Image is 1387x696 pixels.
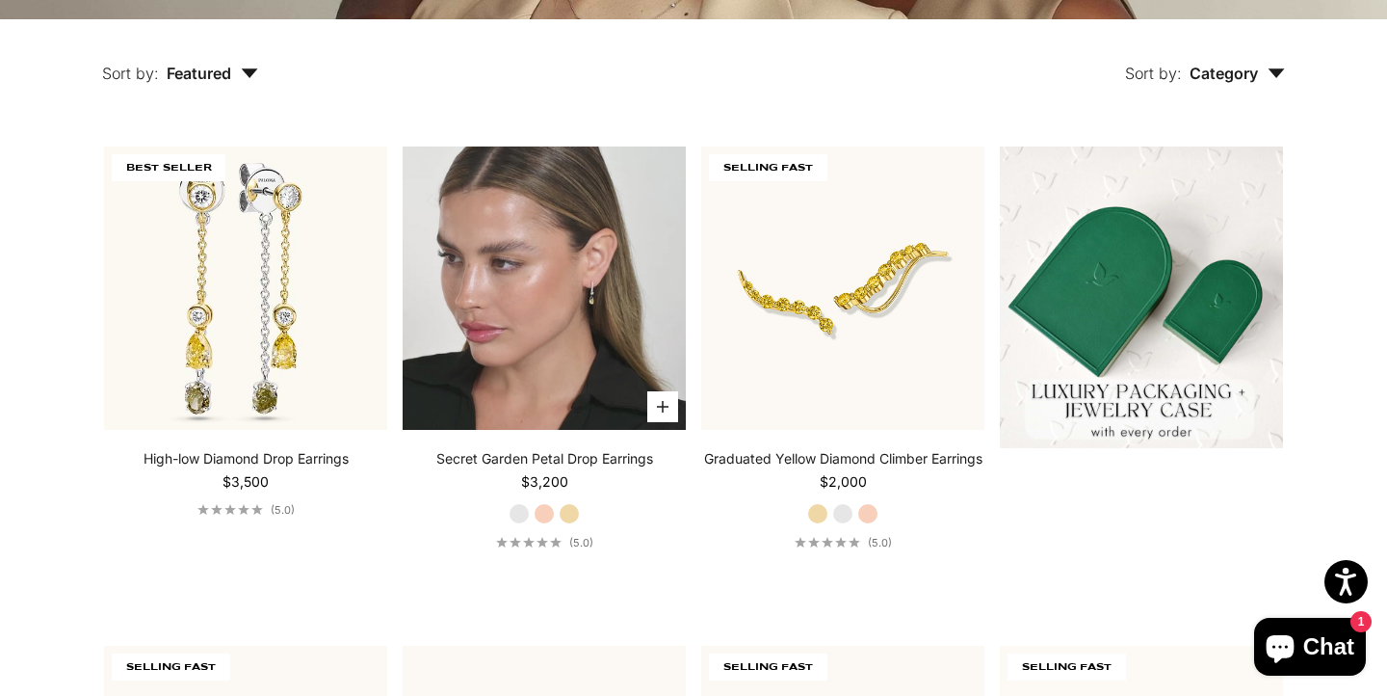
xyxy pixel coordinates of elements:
[104,147,387,430] img: High-low Diamond Drop Earrings
[795,536,892,549] a: 5.0 out of 5.0 stars(5.0)
[1248,618,1372,681] inbox-online-store-chat: Shopify online store chat
[271,503,295,517] span: (5.0)
[496,536,593,549] a: 5.0 out of 5.0 stars(5.0)
[197,504,263,515] div: 5.0 out of 5.0 stars
[112,654,230,681] span: SELLING FAST
[1125,64,1182,83] span: Sort by:
[102,64,159,83] span: Sort by:
[820,472,867,492] sale-price: $2,000
[58,19,302,100] button: Sort by: Featured
[197,503,295,517] a: 5.0 out of 5.0 stars(5.0)
[868,536,892,549] span: (5.0)
[1081,19,1329,100] button: Sort by: Category
[496,537,562,548] div: 5.0 out of 5.0 stars
[403,147,686,430] a: #YellowGold #RoseGold #WhiteGold
[704,449,982,468] a: Graduated Yellow Diamond Climber Earrings
[167,64,258,83] span: Featured
[701,147,984,430] img: #YellowGold
[222,472,269,492] sale-price: $3,500
[112,154,225,181] span: BEST SELLER
[144,449,349,468] a: High-low Diamond Drop Earrings
[1008,654,1126,681] span: SELLING FAST
[521,472,568,492] sale-price: $3,200
[1190,64,1285,83] span: Category
[1000,147,1283,447] img: 1_efe35f54-c1b6-4cae-852f-b2bb124dc37f.png
[569,536,593,549] span: (5.0)
[709,154,827,181] span: SELLING FAST
[436,449,653,468] a: Secret Garden Petal Drop Earrings
[795,537,860,548] div: 5.0 out of 5.0 stars
[709,654,827,681] span: SELLING FAST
